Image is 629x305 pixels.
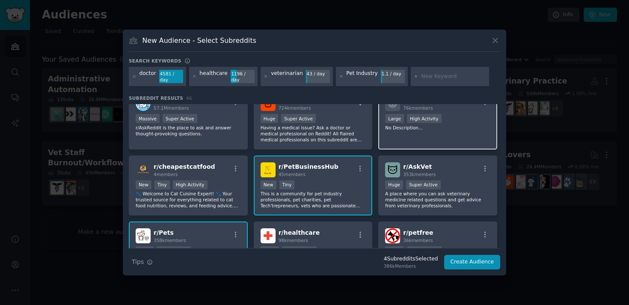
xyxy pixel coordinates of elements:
[385,162,400,177] img: AskVet
[385,180,403,189] div: Huge
[163,114,197,123] div: Super Active
[261,180,276,189] div: New
[261,114,279,123] div: Huge
[154,163,215,170] span: r/ cheapestcatfood
[406,180,441,189] div: Super Active
[271,70,303,84] div: veterinarian
[282,246,317,255] div: High Activity
[381,70,405,78] div: 1.1 / day
[444,255,501,269] button: Create Audience
[136,162,151,177] img: cheapestcatfood
[261,191,366,209] p: This is a community for pet industry professionals, pet charities, pet Tech'trepreneurs, vets who...
[403,229,433,236] span: r/ petfree
[261,246,279,255] div: Large
[136,191,241,209] p: 🐾 Welcome to Cat Cuisine Expert! 🐾 Your trusted source for everything related to cat food nutriti...
[159,70,183,84] div: 4581 / day
[279,180,295,189] div: Tiny
[403,238,433,243] span: 36k members
[136,228,151,243] img: Pets
[407,114,442,123] div: High Activity
[129,254,156,269] button: Tips
[154,172,178,177] span: 4 members
[384,263,438,269] div: 386k Members
[385,246,404,255] div: Large
[173,180,208,189] div: High Activity
[261,162,276,177] img: PetBusinessHub
[403,105,433,111] span: 76k members
[157,246,191,255] div: Super Active
[132,257,144,266] span: Tips
[346,70,378,84] div: Pet Industry
[281,114,316,123] div: Super Active
[139,70,156,84] div: doctor
[385,125,490,131] p: No Description...
[403,172,436,177] span: 353k members
[279,163,338,170] span: r/ PetBusinessHub
[136,180,151,189] div: New
[403,163,432,170] span: r/ AskVet
[154,180,170,189] div: Tiny
[129,58,181,64] h3: Search keywords
[154,238,186,243] span: 358k members
[279,238,308,243] span: 98k members
[261,125,366,143] p: Having a medical issue? Ask a doctor or medical professional on Reddit! All flaired medical profe...
[136,125,241,137] p: r/AskReddit is the place to ask and answer thought-provoking questions.
[199,70,227,84] div: healthcare
[279,229,320,236] span: r/ healthcare
[279,172,306,177] span: 45 members
[385,191,490,209] p: A place where you can ask veterinary medicine related questions and get advice from veterinary pr...
[154,105,189,111] span: 57.1M members
[385,228,400,243] img: petfree
[279,105,311,111] span: 724k members
[421,73,486,81] input: New Keyword
[186,96,192,101] span: 46
[231,70,255,84] div: 1196 / day
[261,228,276,243] img: healthcare
[142,36,256,45] h3: New Audience - Select Subreddits
[154,229,174,236] span: r/ Pets
[385,114,404,123] div: Large
[136,114,160,123] div: Massive
[384,255,438,263] div: 4 Subreddit s Selected
[129,95,183,101] span: Subreddit Results
[407,246,442,255] div: High Activity
[136,246,154,255] div: Huge
[306,70,330,78] div: 43 / day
